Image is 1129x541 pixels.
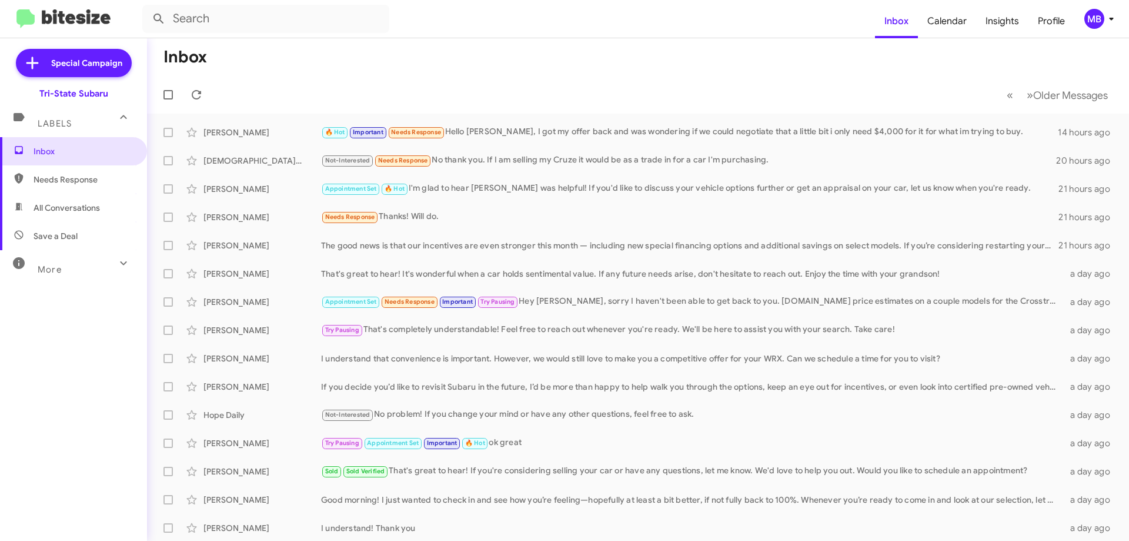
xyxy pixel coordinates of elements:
[385,298,435,306] span: Needs Response
[1058,127,1120,138] div: 14 hours ago
[34,145,133,157] span: Inbox
[378,157,428,164] span: Needs Response
[203,522,321,534] div: [PERSON_NAME]
[321,295,1063,308] div: Hey [PERSON_NAME], sorry I haven't been able to get back to you. [DOMAIN_NAME] price estimates on...
[442,298,473,306] span: Important
[391,128,441,136] span: Needs Response
[1074,9,1116,29] button: MB
[321,210,1058,224] div: Thanks! Will do.
[39,88,108,99] div: Tri-State Subaru
[203,409,321,421] div: Hope Daily
[321,323,1063,337] div: That's completely understandable! Feel free to reach out whenever you're ready. We'll be here to ...
[1063,324,1120,336] div: a day ago
[203,183,321,195] div: [PERSON_NAME]
[321,381,1063,393] div: If you decide you’d like to revisit Subaru in the future, I’d be more than happy to help walk you...
[38,264,62,275] span: More
[321,408,1063,421] div: No problem! If you change your mind or have any other questions, feel free to ask.
[321,240,1058,251] div: The good news is that our incentives are even stronger this month — including new special financi...
[325,185,377,192] span: Appointment Set
[1028,4,1074,38] a: Profile
[34,174,133,185] span: Needs Response
[142,5,389,33] input: Search
[367,439,419,447] span: Appointment Set
[321,182,1058,195] div: I'm glad to hear [PERSON_NAME] was helpful! If you'd like to discuss your vehicle options further...
[325,467,339,475] span: Sold
[325,128,345,136] span: 🔥 Hot
[1063,437,1120,449] div: a day ago
[163,48,207,67] h1: Inbox
[1063,381,1120,393] div: a day ago
[1007,88,1013,102] span: «
[321,125,1058,139] div: Hello [PERSON_NAME], I got my offer back and was wondering if we could negotiate that a little bi...
[1063,522,1120,534] div: a day ago
[325,298,377,306] span: Appointment Set
[1056,155,1120,167] div: 20 hours ago
[465,439,485,447] span: 🔥 Hot
[346,467,385,475] span: Sold Verified
[203,211,321,223] div: [PERSON_NAME]
[875,4,918,38] a: Inbox
[325,213,375,221] span: Needs Response
[1020,83,1115,107] button: Next
[385,185,405,192] span: 🔥 Hot
[321,464,1063,478] div: That's great to hear! If you're considering selling your car or have any questions, let me know. ...
[976,4,1028,38] a: Insights
[321,154,1056,167] div: No thank you. If I am selling my Cruze it would be as a trade in for a car I'm purchasing.
[1058,183,1120,195] div: 21 hours ago
[1063,466,1120,477] div: a day ago
[1033,89,1108,102] span: Older Messages
[325,326,359,334] span: Try Pausing
[203,437,321,449] div: [PERSON_NAME]
[203,127,321,138] div: [PERSON_NAME]
[203,353,321,364] div: [PERSON_NAME]
[1063,268,1120,280] div: a day ago
[203,268,321,280] div: [PERSON_NAME]
[1000,83,1020,107] button: Previous
[203,381,321,393] div: [PERSON_NAME]
[321,353,1063,364] div: I understand that convenience is important. However, we would still love to make you a competitiv...
[480,298,515,306] span: Try Pausing
[1000,83,1115,107] nav: Page navigation example
[51,57,122,69] span: Special Campaign
[203,324,321,336] div: [PERSON_NAME]
[325,411,370,419] span: Not-Interested
[325,157,370,164] span: Not-Interested
[203,494,321,506] div: [PERSON_NAME]
[325,439,359,447] span: Try Pausing
[34,230,78,242] span: Save a Deal
[34,202,100,214] span: All Conversations
[203,155,321,167] div: [DEMOGRAPHIC_DATA][PERSON_NAME]
[203,296,321,308] div: [PERSON_NAME]
[1063,296,1120,308] div: a day ago
[1063,494,1120,506] div: a day ago
[38,118,72,129] span: Labels
[427,439,457,447] span: Important
[203,466,321,477] div: [PERSON_NAME]
[203,240,321,251] div: [PERSON_NAME]
[918,4,976,38] a: Calendar
[321,268,1063,280] div: That's great to hear! It's wonderful when a car holds sentimental value. If any future needs aris...
[321,494,1063,506] div: Good morning! I just wanted to check in and see how you’re feeling—hopefully at least a bit bette...
[1027,88,1033,102] span: »
[1063,353,1120,364] div: a day ago
[321,522,1063,534] div: I understand! Thank you
[321,436,1063,450] div: ok great
[1058,240,1120,251] div: 21 hours ago
[1063,409,1120,421] div: a day ago
[1084,9,1104,29] div: MB
[16,49,132,77] a: Special Campaign
[353,128,383,136] span: Important
[1058,211,1120,223] div: 21 hours ago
